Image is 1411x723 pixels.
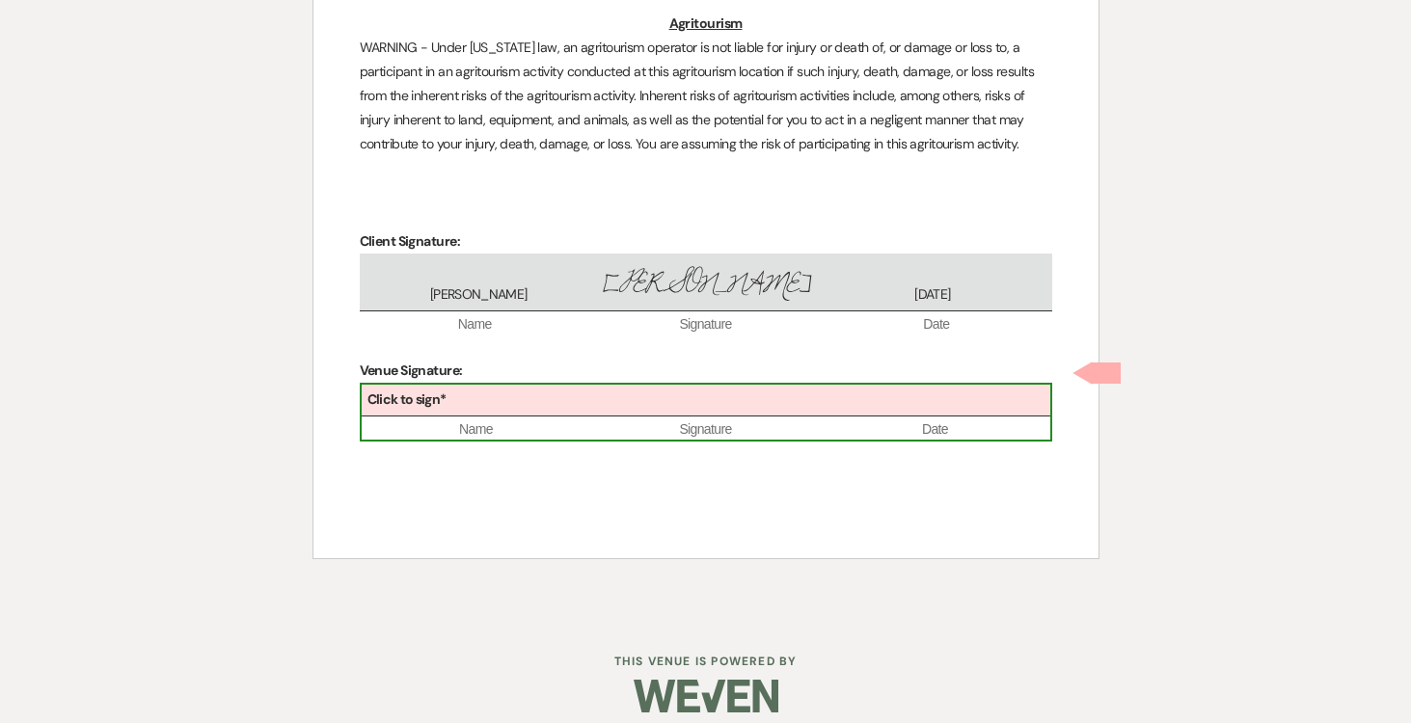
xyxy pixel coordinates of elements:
b: Click to sign* [367,390,447,408]
span: Date [821,420,1050,440]
p: WARNING - Under [US_STATE] law, an agritourism operator is not liable for injury or death of, or ... [360,36,1052,157]
span: Signature [591,420,821,440]
span: Name [362,420,591,440]
u: Agritourism [669,14,743,32]
span: Signature [590,315,821,335]
span: Name [360,315,590,335]
span: [DATE] [819,285,1045,305]
strong: Venue Signature: [360,361,463,379]
span: [PERSON_NAME] [592,263,819,305]
span: [PERSON_NAME] [366,285,592,305]
strong: Client Signature: [360,232,460,250]
span: Date [821,315,1051,335]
